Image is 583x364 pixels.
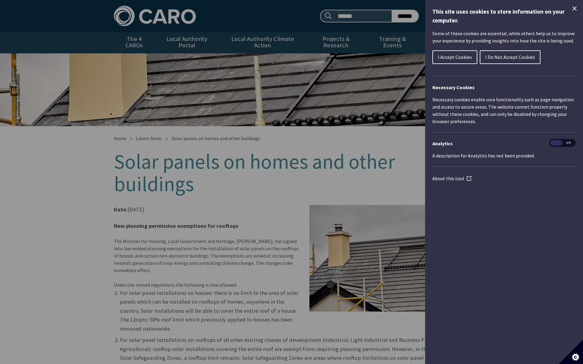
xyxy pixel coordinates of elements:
h3: Analytics [432,140,576,147]
button: Close Cookie Control [571,5,578,12]
h2: Necessary Cookies [432,84,576,91]
button: I Do Not Accept Cookies [480,50,540,64]
span: On [550,140,562,146]
button: I Accept Cookies [432,50,477,64]
a: About this tool [432,175,472,181]
p: Necessary cookies enable core functionality such as page navigation and access to secure areas. T... [432,96,576,125]
h1: This site uses cookies to store information on your computer. [432,7,576,25]
p: Some of these cookies are essential, while others help us to improve your experience by providing... [432,30,576,44]
span: I Do Not Accept Cookies [485,54,535,60]
span: I Accept Cookies [438,54,472,60]
button: Set cookie preferences [559,340,583,364]
span: Off [562,140,574,146]
p: A description for Analytics has not been provided. [432,152,576,159]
